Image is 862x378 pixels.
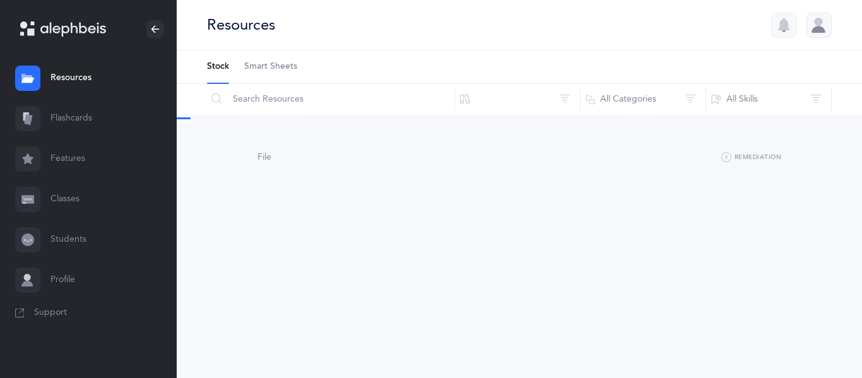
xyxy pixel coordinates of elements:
[244,61,297,73] span: Smart Sheets
[706,84,832,114] button: All Skills
[257,152,271,162] span: File
[207,15,275,35] div: Resources
[206,84,455,114] input: Search Resources
[34,307,67,319] span: Support
[721,150,781,165] button: Remediation
[580,84,706,114] button: All Categories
